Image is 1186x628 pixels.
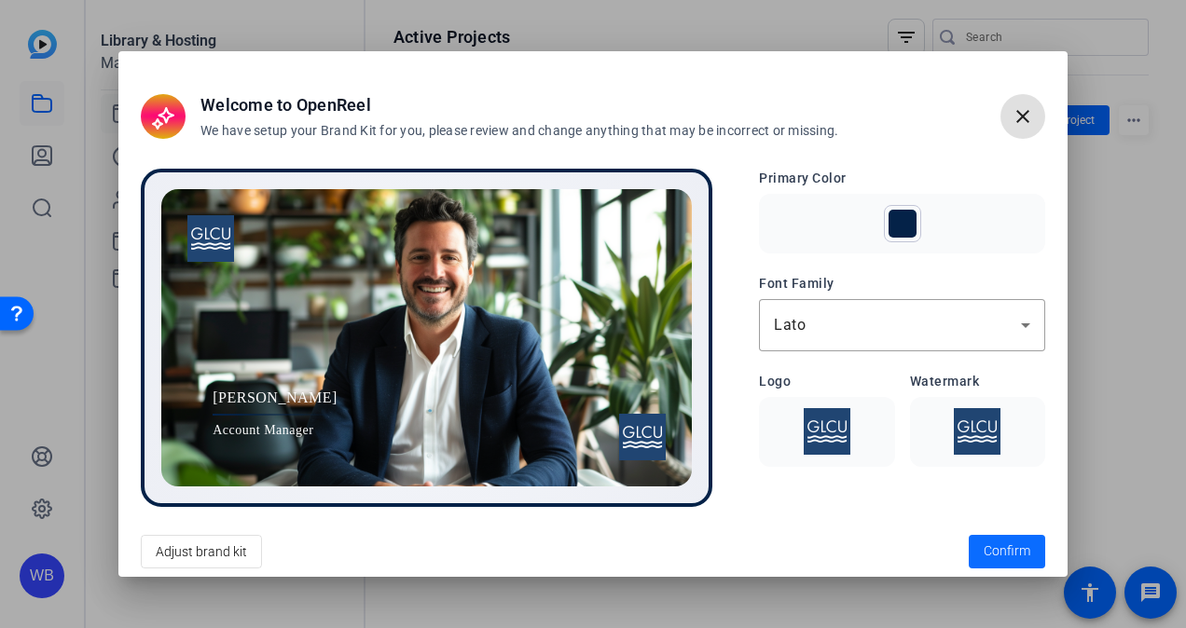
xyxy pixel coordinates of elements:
[759,169,1045,188] h3: Primary Color
[200,92,838,117] h2: Welcome to OpenReel
[910,372,1045,391] h3: Watermark
[156,534,247,569] span: Adjust brand kit
[921,408,1034,455] img: Watermark
[759,372,894,391] h3: Logo
[984,541,1030,561] span: Confirm
[161,189,692,486] img: Preview image
[1012,105,1034,128] mat-icon: close
[141,535,262,568] button: Adjust brand kit
[969,535,1045,568] button: Confirm
[213,387,338,409] span: [PERSON_NAME]
[774,316,806,334] span: Lato
[759,274,1045,294] h3: Font Family
[770,408,883,455] img: Logo
[200,122,838,141] h3: We have setup your Brand Kit for you, please review and change anything that may be incorrect or ...
[213,420,338,440] span: Account Manager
